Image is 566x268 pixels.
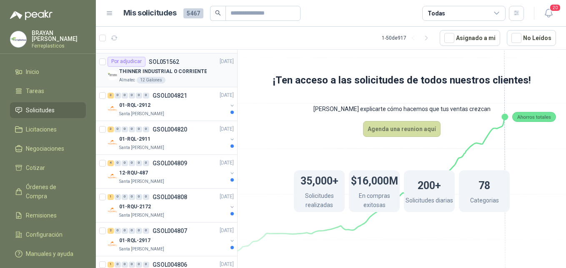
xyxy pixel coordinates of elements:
[108,93,114,99] div: 3
[108,91,235,117] a: 3 0 0 0 0 0 GSOL004821[DATE] Company Logo01-RQL-2912Santa [PERSON_NAME]
[122,228,128,234] div: 0
[108,226,235,253] a: 2 0 0 0 0 0 GSOL004807[DATE] Company Logo01-RQL-2917Santa [PERSON_NAME]
[129,93,135,99] div: 0
[108,158,235,185] a: 4 0 0 0 0 0 GSOL004809[DATE] Company Logo12-RQU-487Santa [PERSON_NAME]
[507,30,556,46] button: No Leídos
[10,141,86,157] a: Negociaciones
[153,194,187,200] p: GSOL004808
[153,262,187,268] p: GSOL004806
[294,191,345,212] p: Solicitudes realizadas
[137,77,165,83] div: 12 Galones
[108,104,118,114] img: Company Logo
[122,262,128,268] div: 0
[418,175,441,194] h1: 200+
[428,9,445,18] div: Todas
[119,237,150,245] p: 01-RQL-2917
[115,194,121,200] div: 0
[136,126,142,132] div: 0
[549,4,561,12] span: 20
[122,194,128,200] div: 0
[26,144,64,153] span: Negociaciones
[108,205,118,215] img: Company Logo
[10,102,86,118] a: Solicitudes
[351,171,398,189] h1: $16,000M
[26,125,57,134] span: Licitaciones
[136,93,142,99] div: 0
[108,239,118,249] img: Company Logo
[183,8,203,18] span: 5467
[10,246,86,262] a: Manuales y ayuda
[143,93,149,99] div: 0
[119,212,164,219] p: Santa [PERSON_NAME]
[136,194,142,200] div: 0
[108,192,235,219] a: 1 0 0 0 0 0 GSOL004808[DATE] Company Logo01-RQU-2172Santa [PERSON_NAME]
[10,160,86,176] a: Cotizar
[143,228,149,234] div: 0
[10,83,86,99] a: Tareas
[108,262,114,268] div: 1
[26,182,78,201] span: Órdenes de Compra
[96,53,237,87] a: Por adjudicarSOL051562[DATE] Company LogoTHINNER INDUSTRIAL O CORRIENTEAlmatec12 Galones
[215,10,221,16] span: search
[108,160,114,166] div: 4
[119,169,148,177] p: 12-RQU-487
[136,228,142,234] div: 0
[122,93,128,99] div: 0
[220,227,234,235] p: [DATE]
[26,211,57,220] span: Remisiones
[10,10,53,20] img: Logo peakr
[119,135,150,143] p: 01-RQL-2911
[108,194,114,200] div: 1
[10,31,26,47] img: Company Logo
[108,138,118,148] img: Company Logo
[10,64,86,80] a: Inicio
[153,93,187,99] p: GSOL004821
[153,160,187,166] p: GSOL004809
[478,175,490,194] h1: 78
[32,43,86,48] p: Ferreplasticos
[129,160,135,166] div: 0
[123,7,177,19] h1: Mis solicitudes
[10,227,86,243] a: Configuración
[32,30,86,42] p: BRAYAN [PERSON_NAME]
[220,91,234,99] p: [DATE]
[119,178,164,185] p: Santa [PERSON_NAME]
[119,101,150,109] p: 01-RQL-2912
[26,86,44,96] span: Tareas
[541,6,556,21] button: 20
[26,106,55,115] span: Solicitudes
[108,57,145,67] div: Por adjudicar
[406,196,453,207] p: Solicitudes diarias
[119,144,164,151] p: Santa [PERSON_NAME]
[26,249,73,258] span: Manuales y ayuda
[220,125,234,133] p: [DATE]
[115,262,121,268] div: 0
[122,126,128,132] div: 0
[220,159,234,167] p: [DATE]
[129,228,135,234] div: 0
[119,246,164,253] p: Santa [PERSON_NAME]
[153,228,187,234] p: GSOL004807
[26,67,39,76] span: Inicio
[26,163,45,172] span: Cotizar
[108,172,118,182] img: Company Logo
[149,59,179,65] p: SOL051562
[108,124,235,151] a: 3 0 0 0 0 0 GSOL004820[DATE] Company Logo01-RQL-2911Santa [PERSON_NAME]
[119,77,135,83] p: Almatec
[136,160,142,166] div: 0
[143,160,149,166] div: 0
[470,196,499,207] p: Categorias
[10,207,86,223] a: Remisiones
[119,203,151,211] p: 01-RQU-2172
[26,230,63,239] span: Configuración
[363,121,441,137] button: Agenda una reunion aquí
[382,31,433,45] div: 1 - 50 de 917
[143,126,149,132] div: 0
[10,121,86,137] a: Licitaciones
[108,228,114,234] div: 2
[119,111,164,117] p: Santa [PERSON_NAME]
[122,160,128,166] div: 0
[440,30,500,46] button: Asignado a mi
[129,194,135,200] div: 0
